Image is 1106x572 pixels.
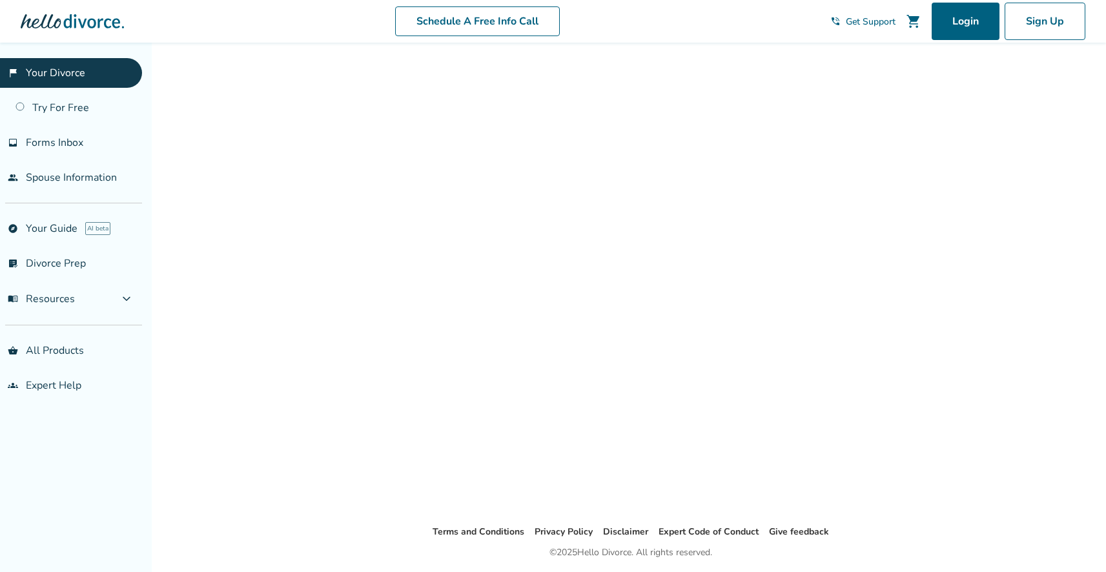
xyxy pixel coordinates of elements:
[603,524,648,540] li: Disclaimer
[830,16,841,26] span: phone_in_talk
[26,136,83,150] span: Forms Inbox
[8,258,18,269] span: list_alt_check
[8,292,75,306] span: Resources
[85,222,110,235] span: AI beta
[395,6,560,36] a: Schedule A Free Info Call
[8,294,18,304] span: menu_book
[830,15,896,28] a: phone_in_talkGet Support
[8,68,18,78] span: flag_2
[8,223,18,234] span: explore
[8,138,18,148] span: inbox
[769,524,829,540] li: Give feedback
[1005,3,1085,40] a: Sign Up
[846,15,896,28] span: Get Support
[932,3,999,40] a: Login
[8,345,18,356] span: shopping_basket
[535,526,593,538] a: Privacy Policy
[119,291,134,307] span: expand_more
[659,526,759,538] a: Expert Code of Conduct
[8,172,18,183] span: people
[549,545,712,560] div: © 2025 Hello Divorce. All rights reserved.
[433,526,524,538] a: Terms and Conditions
[8,380,18,391] span: groups
[906,14,921,29] span: shopping_cart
